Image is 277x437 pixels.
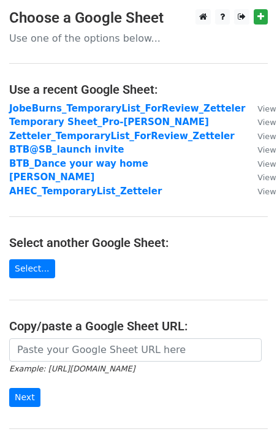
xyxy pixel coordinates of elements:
a: Select... [9,259,55,278]
a: JobeBurns_TemporaryList_ForReview_Zetteler [9,103,245,114]
input: Paste your Google Sheet URL here [9,338,262,362]
h3: Choose a Google Sheet [9,9,268,27]
a: View [245,172,276,183]
a: View [245,144,276,155]
small: View [257,145,276,154]
small: View [257,159,276,169]
a: View [245,103,276,114]
small: View [257,118,276,127]
a: View [245,116,276,127]
a: View [245,186,276,197]
a: View [245,131,276,142]
a: View [245,158,276,169]
h4: Use a recent Google Sheet: [9,82,268,97]
p: Use one of the options below... [9,32,268,45]
small: View [257,173,276,182]
small: View [257,187,276,196]
small: View [257,132,276,141]
input: Next [9,388,40,407]
h4: Select another Google Sheet: [9,235,268,250]
small: View [257,104,276,113]
small: Example: [URL][DOMAIN_NAME] [9,364,135,373]
a: AHEC_TemporaryList_Zetteler [9,186,162,197]
a: Zetteler_TemporaryList_ForReview_Zetteler [9,131,235,142]
a: Temporary Sheet_Pro-[PERSON_NAME] [9,116,209,127]
a: BTB@SB_launch invite [9,144,124,155]
h4: Copy/paste a Google Sheet URL: [9,319,268,333]
a: BTB_Dance your way home [9,158,148,169]
a: [PERSON_NAME] [9,172,94,183]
